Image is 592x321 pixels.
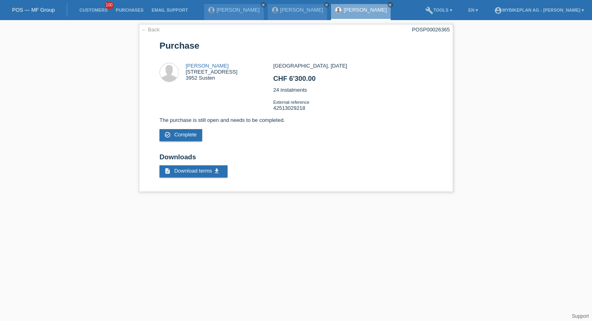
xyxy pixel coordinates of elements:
i: get_app [213,168,220,174]
a: Customers [75,8,112,12]
a: ← Back [141,27,160,33]
a: check_circle_outline Complete [159,129,202,141]
a: [PERSON_NAME] [280,7,323,13]
i: close [261,3,265,7]
a: close [324,2,329,8]
a: POS — MF Group [12,7,55,13]
a: close [261,2,266,8]
h2: Downloads [159,153,433,165]
a: description Download terms get_app [159,165,228,177]
a: [PERSON_NAME] [186,63,229,69]
i: check_circle_outline [164,132,171,138]
span: Complete [174,132,197,138]
a: [PERSON_NAME] [344,7,387,13]
div: [GEOGRAPHIC_DATA], [DATE] 24 instalments 42513029218 [273,63,432,117]
a: buildTools ▾ [421,8,456,12]
i: close [388,3,392,7]
p: The purchase is still open and needs to be completed. [159,117,433,123]
i: build [425,6,433,14]
i: close [325,3,329,7]
h2: CHF 6'300.00 [273,75,432,87]
a: close [387,2,393,8]
span: Download terms [174,168,212,174]
a: Support [572,313,589,319]
a: account_circleMybikeplan AG - [PERSON_NAME] ▾ [490,8,588,12]
a: EN ▾ [464,8,482,12]
a: Email Support [147,8,192,12]
div: [STREET_ADDRESS] 3952 Susten [186,63,238,81]
span: External reference [273,100,309,105]
h1: Purchase [159,41,433,51]
span: 100 [105,2,114,9]
a: [PERSON_NAME] [217,7,260,13]
i: description [164,168,171,174]
i: account_circle [494,6,502,14]
a: Purchases [112,8,147,12]
div: POSP00026365 [412,27,450,33]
